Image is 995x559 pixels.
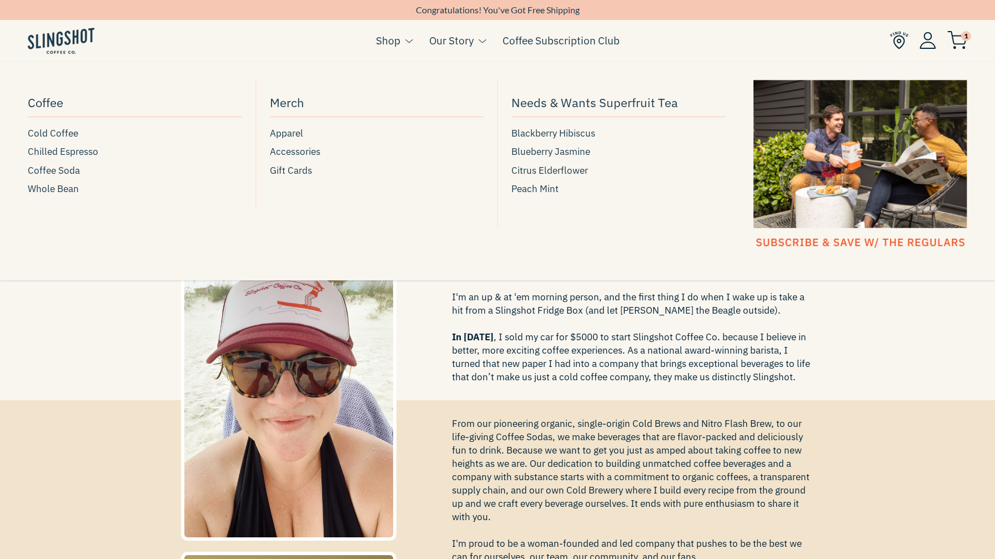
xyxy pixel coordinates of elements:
[511,182,559,197] span: Peach Mint
[270,126,303,141] span: Apparel
[890,31,908,49] img: Find Us
[452,331,494,343] span: In [DATE]
[376,32,400,49] a: Shop
[28,182,79,197] span: Whole Bean
[961,31,971,41] span: 1
[28,126,78,141] span: Cold Coffee
[511,90,726,117] a: Needs & Wants Superfruit Tea
[28,163,242,178] a: Coffee Soda
[502,32,620,49] a: Coffee Subscription Club
[28,144,98,159] span: Chilled Espresso
[511,182,726,197] a: Peach Mint
[270,93,304,112] span: Merch
[270,144,484,159] a: Accessories
[947,31,967,49] img: cart
[452,290,815,384] span: I'm an up & at 'em morning person, and the first thing I do when I wake up is take a hit from a S...
[270,126,484,141] a: Apparel
[28,182,242,197] a: Whole Bean
[270,163,484,178] a: Gift Cards
[919,32,936,49] img: Account
[181,239,396,541] img: jenny-1635967602210_376x.jpg
[270,163,312,178] span: Gift Cards
[511,163,726,178] a: Citrus Elderflower
[429,32,474,49] a: Our Story
[28,90,242,117] a: Coffee
[511,93,678,112] span: Needs & Wants Superfruit Tea
[28,144,242,159] a: Chilled Espresso
[270,90,484,117] a: Merch
[511,144,590,159] span: Blueberry Jasmine
[28,163,80,178] span: Coffee Soda
[511,126,726,141] a: Blackberry Hibiscus
[28,126,242,141] a: Cold Coffee
[28,93,63,112] span: Coffee
[511,163,588,178] span: Citrus Elderflower
[270,144,320,159] span: Accessories
[511,126,595,141] span: Blackberry Hibiscus
[511,144,726,159] a: Blueberry Jasmine
[947,34,967,47] a: 1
